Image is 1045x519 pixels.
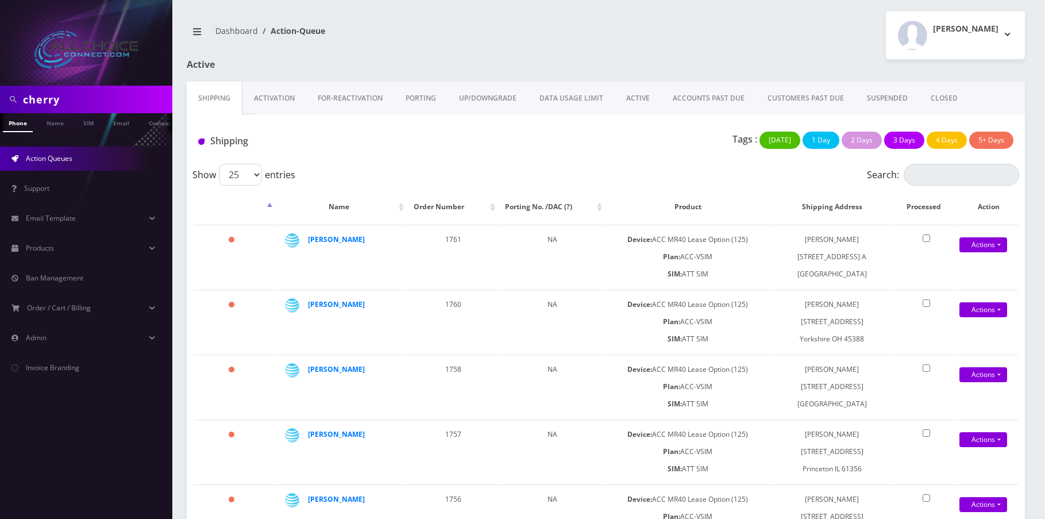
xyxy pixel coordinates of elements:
th: Action [959,190,1018,224]
h2: [PERSON_NAME] [933,24,998,34]
th: Porting No. /DAC (?): activate to sort column ascending [499,190,606,224]
a: FOR-REActivation [306,82,394,115]
a: Dashboard [215,25,258,36]
a: [PERSON_NAME] [308,234,365,244]
th: Processed: activate to sort column ascending [894,190,958,224]
span: Email Template [26,213,76,223]
span: Support [24,183,49,193]
td: [PERSON_NAME] [STREET_ADDRESS] Princeton IL 61356 [770,420,893,483]
th: Order Number: activate to sort column ascending [408,190,498,224]
a: [PERSON_NAME] [308,429,365,439]
a: ACCOUNTS PAST DUE [661,82,756,115]
a: ACTIVE [615,82,661,115]
button: [PERSON_NAME] [886,11,1025,59]
a: DATA USAGE LIMIT [528,82,615,115]
a: SUSPENDED [855,82,919,115]
td: [PERSON_NAME] [STREET_ADDRESS] [GEOGRAPHIC_DATA] [770,355,893,418]
th: : activate to sort column descending [194,190,275,224]
b: Device: [627,234,652,244]
td: 1760 [408,290,498,353]
span: Order / Cart / Billing [27,303,91,313]
td: ACC MR40 Lease Option (125) ACC-VSIM ATT SIM [606,225,769,289]
select: Showentries [219,164,262,186]
button: [DATE] [759,132,800,149]
a: Actions [959,497,1007,512]
b: Plan: [663,382,680,391]
b: Plan: [663,317,680,326]
b: SIM: [668,334,682,344]
label: Search: [867,164,1019,186]
h1: Active [187,59,454,70]
a: SIM [78,113,99,131]
b: Device: [627,299,652,309]
td: NA [499,290,606,353]
b: Device: [627,364,652,374]
b: SIM: [668,269,682,279]
span: Invoice Branding [26,363,79,372]
a: Actions [959,367,1007,382]
a: UP/DOWNGRADE [448,82,528,115]
td: 1758 [408,355,498,418]
img: All Choice Connect [34,31,138,68]
a: Shipping [187,82,242,115]
td: 1761 [408,225,498,289]
a: Actions [959,302,1007,317]
a: PORTING [394,82,448,115]
a: CUSTOMERS PAST DUE [756,82,855,115]
a: Phone [3,113,33,132]
nav: breadcrumb [187,19,597,52]
h1: Shipping [198,136,458,147]
a: [PERSON_NAME] [308,364,365,374]
button: 3 Days [884,132,924,149]
td: ACC MR40 Lease Option (125) ACC-VSIM ATT SIM [606,355,769,418]
span: Action Queues [26,153,72,163]
a: Actions [959,432,1007,447]
button: 4 Days [927,132,967,149]
li: Action-Queue [258,25,325,37]
button: 2 Days [842,132,882,149]
button: 5+ Days [969,132,1013,149]
th: Product [606,190,769,224]
input: Search: [904,164,1019,186]
a: Email [107,113,135,131]
a: Activation [242,82,306,115]
a: Company [143,113,182,131]
th: Name: activate to sort column ascending [276,190,407,224]
b: Plan: [663,252,680,262]
a: Name [41,113,70,131]
a: [PERSON_NAME] [308,299,365,309]
a: [PERSON_NAME] [308,494,365,504]
span: Products [26,243,54,253]
label: Show entries [192,164,295,186]
b: Plan: [663,447,680,456]
p: Tags : [732,132,757,146]
td: NA [499,420,606,483]
button: 1 Day [803,132,839,149]
td: NA [499,225,606,289]
td: ACC MR40 Lease Option (125) ACC-VSIM ATT SIM [606,420,769,483]
b: SIM: [668,399,682,409]
input: Search in Company [23,89,169,110]
td: NA [499,355,606,418]
span: Admin [26,333,47,343]
img: Shipping [198,139,205,145]
th: Shipping Address [770,190,893,224]
td: 1757 [408,420,498,483]
td: [PERSON_NAME] [STREET_ADDRESS] Yorkshire OH 45388 [770,290,893,353]
td: ACC MR40 Lease Option (125) ACC-VSIM ATT SIM [606,290,769,353]
b: Device: [627,429,652,439]
a: CLOSED [919,82,969,115]
span: Ban Management [26,273,83,283]
b: SIM: [668,464,682,474]
b: Device: [627,494,652,504]
a: Actions [959,237,1007,252]
td: [PERSON_NAME] [STREET_ADDRESS] A [GEOGRAPHIC_DATA] [770,225,893,289]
